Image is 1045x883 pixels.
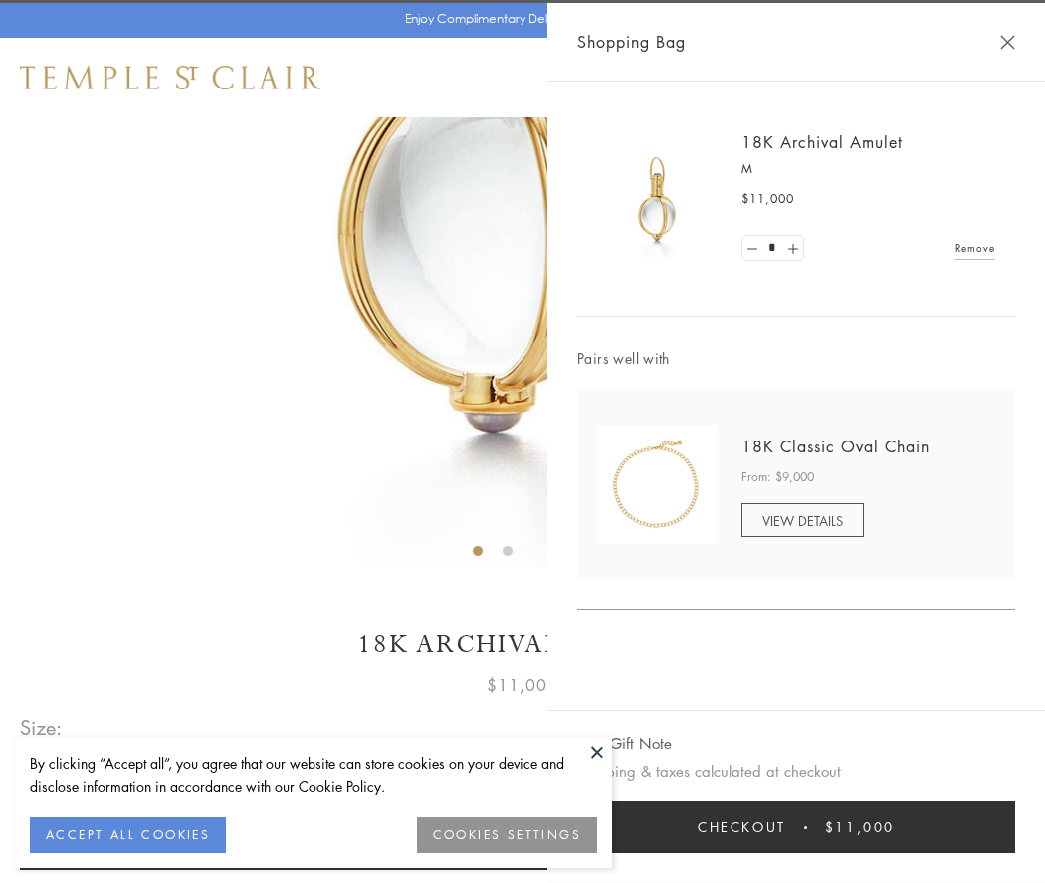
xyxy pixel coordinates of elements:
[577,731,672,756] button: Add Gift Note
[577,347,1015,370] span: Pairs well with
[741,503,864,537] a: VIEW DETAILS
[30,817,226,853] button: ACCEPT ALL COOKIES
[1000,35,1015,50] button: Close Shopping Bag
[20,627,1025,662] h1: 18K Archival Amulet
[20,711,64,744] span: Size:
[577,801,1015,853] button: Checkout $11,000
[577,759,1015,784] p: Shipping & taxes calculated at checkout
[417,817,597,853] button: COOKIES SETTINGS
[782,236,802,261] a: Set quantity to 2
[597,425,717,544] img: N88865-OV18
[698,816,786,838] span: Checkout
[20,66,320,89] img: Temple St. Clair
[30,752,597,797] div: By clicking “Accept all”, you agree that our website can store cookies on your device and disclos...
[825,816,895,838] span: $11,000
[741,189,794,209] span: $11,000
[741,131,903,153] a: 18K Archival Amulet
[955,237,995,259] a: Remove
[742,236,762,261] a: Set quantity to 0
[487,672,558,698] span: $11,000
[405,9,631,29] p: Enjoy Complimentary Delivery & Returns
[741,436,930,457] a: 18K Classic Oval Chain
[741,159,995,179] p: M
[762,511,843,530] span: VIEW DETAILS
[741,467,814,487] span: From: $9,000
[597,139,717,259] img: 18K Archival Amulet
[577,29,686,55] span: Shopping Bag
